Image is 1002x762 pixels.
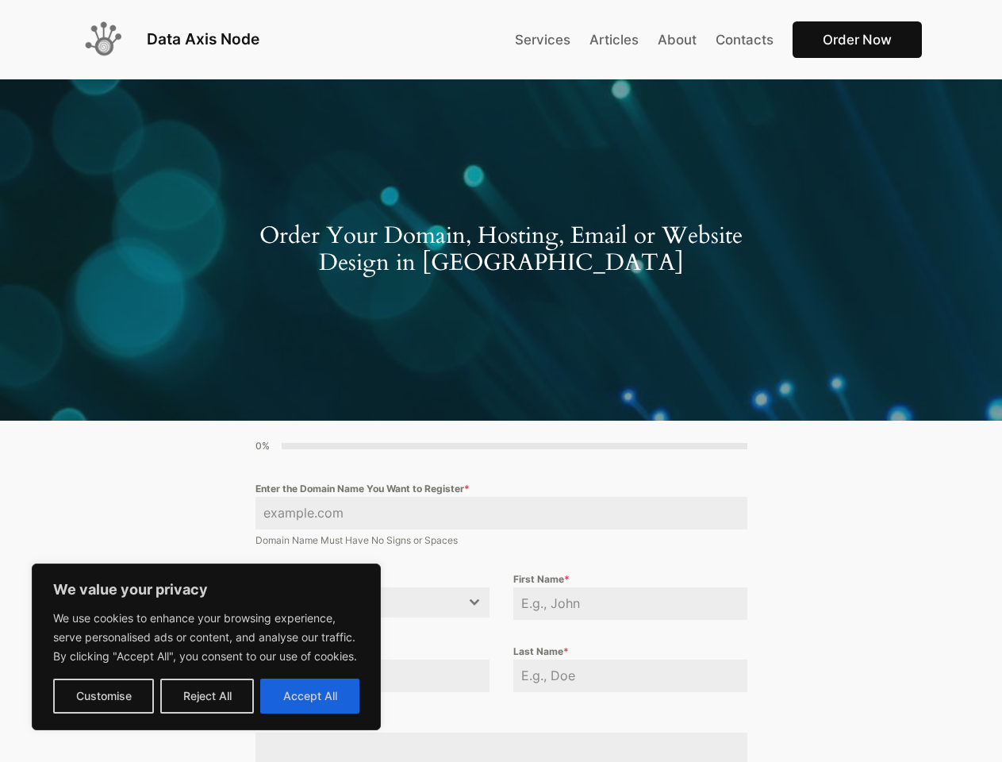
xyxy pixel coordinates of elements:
[513,571,747,587] label: First Name
[515,21,922,59] nav: Main Menu
[589,29,639,50] a: Articles
[80,16,128,63] img: Data Axis Node
[53,580,359,599] p: We value your privacy
[255,716,747,732] label: Email Address
[515,32,570,48] span: Services
[260,679,359,714] button: Accept All
[53,679,154,714] button: Customise
[515,29,570,50] a: Services
[255,481,747,497] label: Enter the Domain Name You Want to Register
[589,32,639,48] span: Articles
[513,587,747,620] input: E.g., John
[255,223,747,277] h1: Order Your Domain, Hosting, Email or Website Design in [GEOGRAPHIC_DATA]
[255,533,747,548] span: Domain Name Must Have No Signs or Spaces
[513,660,747,692] input: E.g., Doe
[658,29,697,50] a: About
[716,29,774,50] a: Contacts
[658,32,697,48] span: About
[32,564,381,730] div: We value your privacy
[793,21,922,59] a: Order Now
[255,436,270,456] div: 0%
[255,497,747,529] input: example.com
[716,32,774,48] span: Contacts
[53,609,359,666] p: We use cookies to enhance your browsing experience, serve personalised ads or content, and analys...
[513,644,747,660] label: Last Name
[160,679,254,714] button: Reject All
[147,29,259,48] a: Data Axis Node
